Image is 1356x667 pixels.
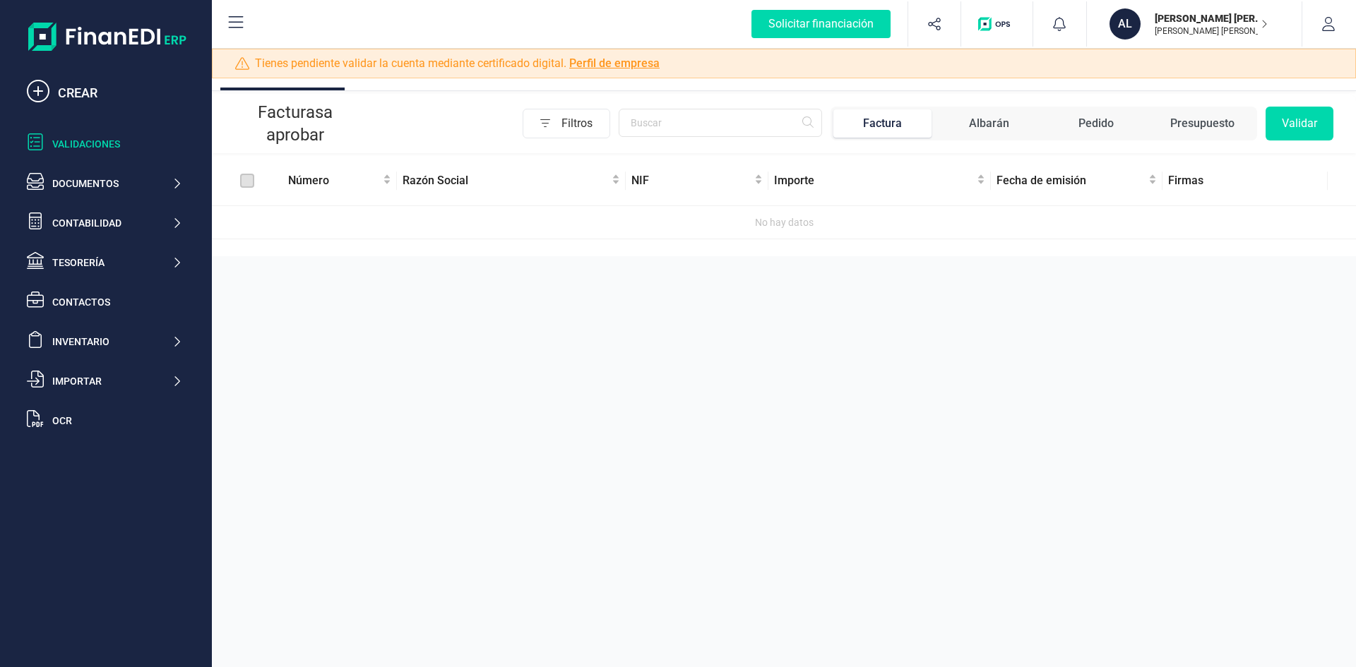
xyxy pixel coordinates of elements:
[255,55,660,72] span: Tienes pendiente validar la cuenta mediante certificado digital.
[234,101,356,146] p: Facturas a aprobar
[52,295,182,309] div: Contactos
[774,172,974,189] span: Importe
[1104,1,1285,47] button: AL[PERSON_NAME] [PERSON_NAME][PERSON_NAME] [PERSON_NAME]
[28,23,186,51] img: Logo Finanedi
[863,115,902,132] div: Factura
[52,335,172,349] div: Inventario
[969,115,1009,132] div: Albarán
[52,137,182,151] div: Validaciones
[52,216,172,230] div: Contabilidad
[1110,8,1141,40] div: AL
[734,1,908,47] button: Solicitar financiación
[52,374,172,388] div: Importar
[569,56,660,70] a: Perfil de empresa
[561,109,609,138] span: Filtros
[52,256,172,270] div: Tesorería
[751,10,891,38] div: Solicitar financiación
[58,83,182,103] div: CREAR
[1155,11,1268,25] p: [PERSON_NAME] [PERSON_NAME]
[970,1,1024,47] button: Logo de OPS
[218,215,1350,230] div: No hay datos
[1170,115,1235,132] div: Presupuesto
[1155,25,1268,37] p: [PERSON_NAME] [PERSON_NAME]
[1078,115,1114,132] div: Pedido
[1266,107,1333,140] button: Validar
[403,172,609,189] span: Razón Social
[619,109,822,137] input: Buscar
[997,172,1146,189] span: Fecha de emisión
[52,414,182,428] div: OCR
[523,109,610,138] button: Filtros
[288,172,380,189] span: Número
[52,176,172,191] div: Documentos
[978,17,1016,31] img: Logo de OPS
[631,172,751,189] span: NIF
[1162,156,1328,206] th: Firmas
